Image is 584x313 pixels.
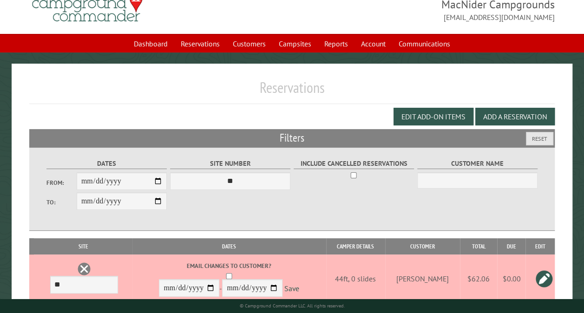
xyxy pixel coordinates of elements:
[34,238,132,254] th: Site
[29,129,555,147] h2: Filters
[46,158,167,169] label: Dates
[170,158,290,169] label: Site Number
[46,198,77,207] label: To:
[460,254,497,303] td: $62.06
[394,108,473,125] button: Edit Add-on Items
[134,261,324,299] div: -
[497,238,525,254] th: Due
[284,284,299,293] a: Save
[273,35,317,52] a: Campsites
[385,254,460,303] td: [PERSON_NAME]
[326,254,385,303] td: 44ft, 0 slides
[475,108,555,125] button: Add a Reservation
[175,35,225,52] a: Reservations
[385,238,460,254] th: Customer
[132,238,326,254] th: Dates
[227,35,271,52] a: Customers
[46,178,77,187] label: From:
[355,35,391,52] a: Account
[417,158,538,169] label: Customer Name
[326,238,385,254] th: Camper Details
[460,238,497,254] th: Total
[77,262,91,276] a: Delete this reservation
[134,261,324,270] label: Email changes to customer?
[319,35,354,52] a: Reports
[240,303,345,309] small: © Campground Commander LLC. All rights reserved.
[393,35,456,52] a: Communications
[128,35,173,52] a: Dashboard
[294,158,414,169] label: Include Cancelled Reservations
[525,238,555,254] th: Edit
[497,254,525,303] td: $0.00
[526,132,553,145] button: Reset
[29,78,555,104] h1: Reservations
